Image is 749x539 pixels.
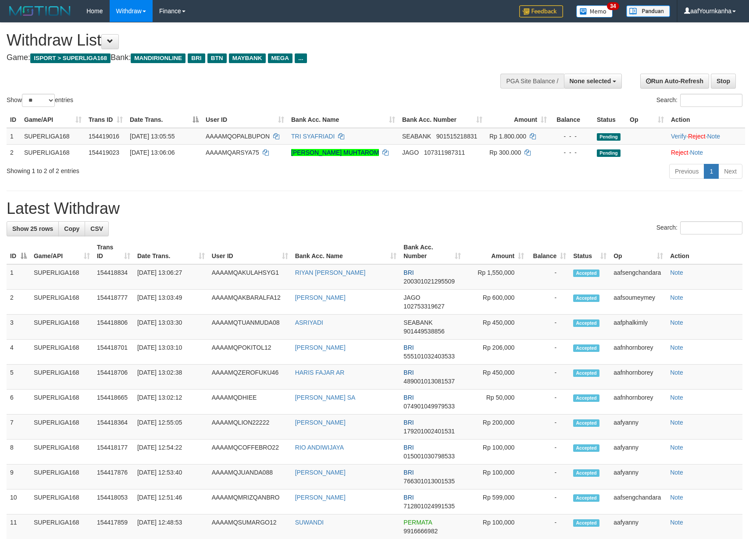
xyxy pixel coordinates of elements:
span: Pending [597,149,621,157]
span: Copy 015001030798533 to clipboard [403,453,455,460]
span: [DATE] 13:06:06 [130,149,175,156]
span: 34 [607,2,619,10]
td: [DATE] 12:54:22 [134,440,208,465]
img: panduan.png [626,5,670,17]
span: AAAAMQOPALBUPON [206,133,270,140]
span: BRI [403,419,414,426]
span: Accepted [573,469,599,477]
span: Accepted [573,269,599,277]
span: Copy 102753319627 to clipboard [403,303,444,310]
span: 154419016 [89,133,119,140]
td: 6 [7,390,30,415]
th: Date Trans.: activate to sort column descending [126,112,202,128]
td: aafyanny [610,440,667,465]
span: BRI [403,344,414,351]
th: Status: activate to sort column ascending [570,239,610,264]
td: 5 [7,365,30,390]
a: ASRIYADI [295,319,323,326]
a: Note [670,344,683,351]
th: Date Trans.: activate to sort column ascending [134,239,208,264]
td: SUPERLIGA168 [30,365,93,390]
td: AAAAMQPOKITOL12 [208,340,292,365]
th: Action [667,239,742,264]
td: [DATE] 13:03:49 [134,290,208,315]
td: aafsoumeymey [610,290,667,315]
span: Pending [597,133,621,141]
td: SUPERLIGA168 [30,489,93,514]
div: - - - [554,132,590,141]
td: 154418806 [93,315,134,340]
td: aafnhornborey [610,390,667,415]
th: Amount: activate to sort column ascending [464,239,528,264]
a: [PERSON_NAME] [295,469,346,476]
th: Op: activate to sort column ascending [610,239,667,264]
label: Search: [656,221,742,234]
td: AAAAMQZEROFUKU46 [208,365,292,390]
td: - [528,465,570,489]
td: · · [667,128,745,145]
td: [DATE] 13:03:10 [134,340,208,365]
th: Action [667,112,745,128]
input: Search: [680,221,742,234]
div: Showing 1 to 2 of 2 entries [7,163,306,175]
td: - [528,415,570,440]
img: Button%20Memo.svg [576,5,613,18]
td: SUPERLIGA168 [30,290,93,315]
th: Bank Acc. Number: activate to sort column ascending [399,112,486,128]
span: ... [295,53,307,63]
span: SEABANK [402,133,431,140]
td: aafsengchandara [610,264,667,290]
span: BRI [403,394,414,401]
span: Copy [64,225,79,232]
img: MOTION_logo.png [7,4,73,18]
h1: Withdraw List [7,32,491,49]
td: Rp 450,000 [464,315,528,340]
td: Rp 50,000 [464,390,528,415]
a: Note [670,469,683,476]
a: TRI SYAFRIADI [291,133,335,140]
th: ID: activate to sort column descending [7,239,30,264]
span: JAGO [402,149,419,156]
span: SEABANK [403,319,432,326]
a: [PERSON_NAME] [295,294,346,301]
a: Note [670,394,683,401]
span: Accepted [573,394,599,402]
span: BRI [188,53,205,63]
a: Run Auto-Refresh [640,74,709,89]
td: Rp 206,000 [464,340,528,365]
td: [DATE] 13:02:12 [134,390,208,415]
span: Copy 712801024991535 to clipboard [403,503,455,510]
td: 7 [7,415,30,440]
td: AAAAMQCOFFEBRO22 [208,440,292,465]
span: Copy 074901049979533 to clipboard [403,403,455,410]
td: - [528,440,570,465]
td: Rp 200,000 [464,415,528,440]
span: MAYBANK [229,53,266,63]
td: AAAAMQDHIEE [208,390,292,415]
th: Balance: activate to sort column ascending [528,239,570,264]
span: Accepted [573,444,599,452]
a: Note [670,419,683,426]
a: RIO ANDIWIJAYA [295,444,344,451]
span: Copy 489001013081537 to clipboard [403,378,455,385]
div: PGA Site Balance / [500,74,564,89]
span: Show 25 rows [12,225,53,232]
a: Note [670,494,683,501]
td: 4 [7,340,30,365]
span: Copy 107311987311 to clipboard [424,149,465,156]
span: Accepted [573,294,599,302]
td: 1 [7,128,21,145]
td: SUPERLIGA168 [30,440,93,465]
td: - [528,264,570,290]
td: AAAAMQMRIZQANBRO [208,489,292,514]
td: AAAAMQAKULAHSYG1 [208,264,292,290]
td: AAAAMQAKBARALFA12 [208,290,292,315]
span: Accepted [573,494,599,502]
h4: Game: Bank: [7,53,491,62]
img: Feedback.jpg [519,5,563,18]
span: BRI [403,469,414,476]
td: aafyanny [610,415,667,440]
span: 154419023 [89,149,119,156]
span: None selected [570,78,611,85]
a: Note [707,133,720,140]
